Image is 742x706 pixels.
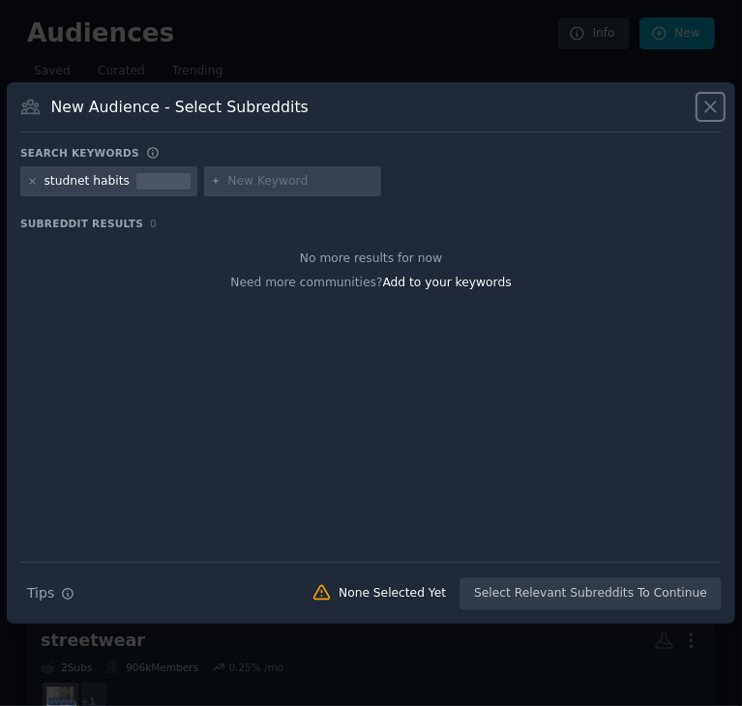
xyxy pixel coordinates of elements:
[20,146,139,160] h3: Search keywords
[51,97,309,117] h3: New Audience - Select Subreddits
[339,585,446,603] div: None Selected Yet
[20,250,722,268] div: No more results for now
[150,218,157,229] span: 0
[383,276,512,289] span: Add to your keywords
[227,173,374,191] input: New Keyword
[27,583,54,603] span: Tips
[20,217,143,230] span: Subreddit Results
[20,268,722,292] div: Need more communities?
[45,173,130,191] div: studnet habits
[20,576,81,610] button: Tips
